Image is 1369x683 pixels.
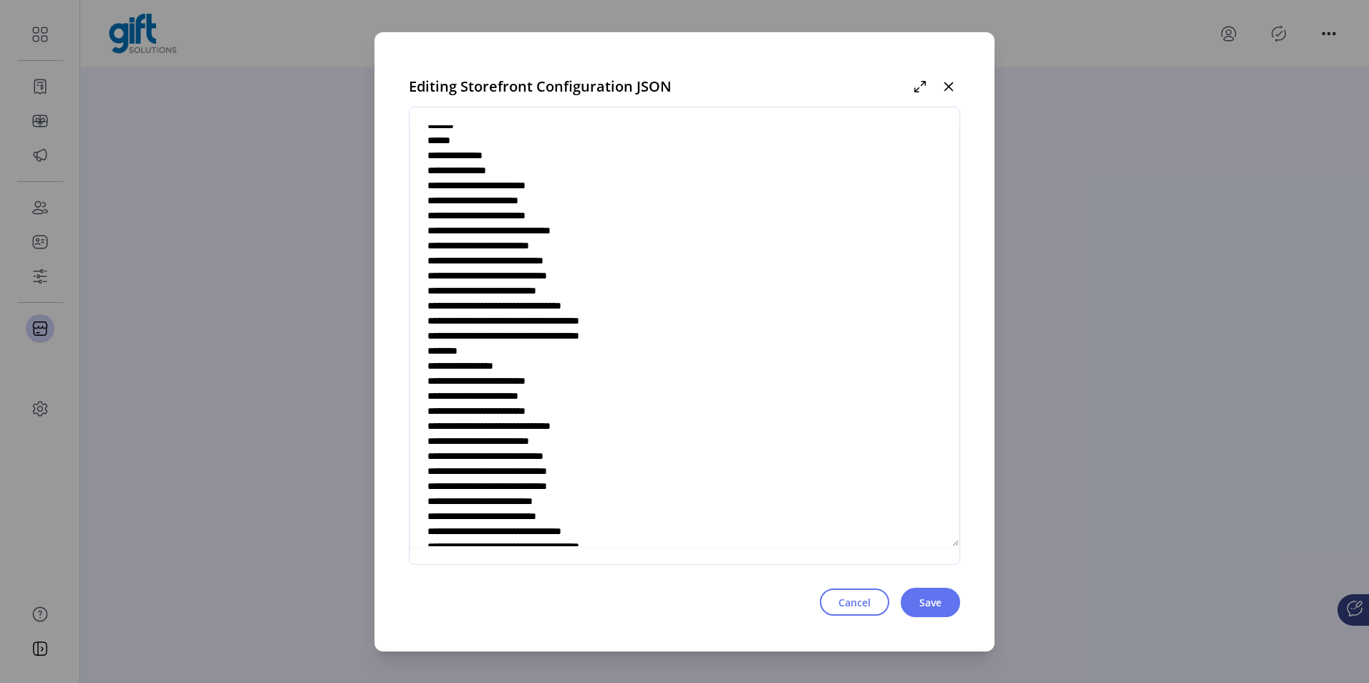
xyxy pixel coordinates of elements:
button: Cancel [820,588,889,616]
button: Maximize [909,75,932,98]
span: Cancel [838,595,871,610]
span: Save [919,595,942,610]
span: Editing Storefront Configuration JSON [409,76,672,97]
button: Save [901,588,960,617]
